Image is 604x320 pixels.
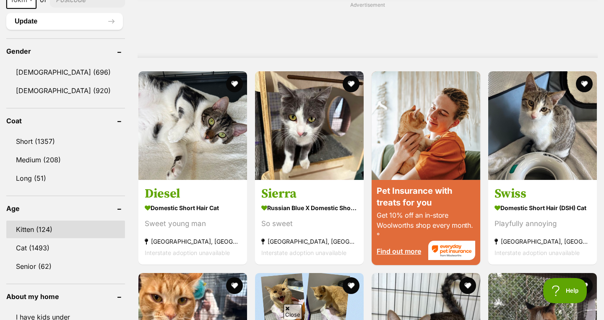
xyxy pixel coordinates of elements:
h3: Swiss [495,186,591,202]
a: Senior (62) [6,258,125,275]
button: favourite [576,75,593,92]
div: Sweet young man [145,219,241,230]
button: favourite [459,277,476,294]
button: favourite [343,75,359,92]
button: favourite [576,277,593,294]
a: [DEMOGRAPHIC_DATA] (696) [6,63,125,81]
span: Interstate adoption unavailable [261,250,346,257]
span: Interstate adoption unavailable [495,250,580,257]
img: Swiss - Domestic Short Hair (DSH) Cat [488,71,597,180]
img: Sierra - Russian Blue x Domestic Short Hair (DSH) Cat [255,71,364,180]
header: Coat [6,117,125,125]
strong: [GEOGRAPHIC_DATA], [GEOGRAPHIC_DATA] [145,236,241,247]
span: Close [284,304,302,319]
h3: Diesel [145,186,241,202]
img: Diesel - Domestic Short Hair Cat [138,71,247,180]
h3: Sierra [261,186,357,202]
a: Short (1357) [6,133,125,150]
strong: [GEOGRAPHIC_DATA], [GEOGRAPHIC_DATA] [495,236,591,247]
a: Long (51) [6,169,125,187]
strong: Russian Blue x Domestic Short Hair (DSH) Cat [261,202,357,214]
a: Cat (1493) [6,239,125,257]
a: Swiss Domestic Short Hair (DSH) Cat Playfully annoying [GEOGRAPHIC_DATA], [GEOGRAPHIC_DATA] Inter... [488,180,597,265]
strong: Domestic Short Hair (DSH) Cat [495,202,591,214]
header: Gender [6,47,125,55]
a: Diesel Domestic Short Hair Cat Sweet young man [GEOGRAPHIC_DATA], [GEOGRAPHIC_DATA] Interstate ad... [138,180,247,265]
span: Interstate adoption unavailable [145,250,230,257]
div: Playfully annoying [495,219,591,230]
strong: [GEOGRAPHIC_DATA], [GEOGRAPHIC_DATA] [261,236,357,247]
strong: Domestic Short Hair Cat [145,202,241,214]
header: About my home [6,293,125,300]
a: Sierra Russian Blue x Domestic Short Hair (DSH) Cat So sweet [GEOGRAPHIC_DATA], [GEOGRAPHIC_DATA]... [255,180,364,265]
a: Medium (208) [6,151,125,169]
iframe: Help Scout Beacon - Open [543,278,587,303]
button: Update [6,13,123,30]
button: favourite [343,277,359,294]
a: Kitten (124) [6,221,125,238]
button: favourite [226,277,243,294]
header: Age [6,205,125,212]
button: favourite [226,75,243,92]
div: So sweet [261,219,357,230]
a: [DEMOGRAPHIC_DATA] (920) [6,82,125,99]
